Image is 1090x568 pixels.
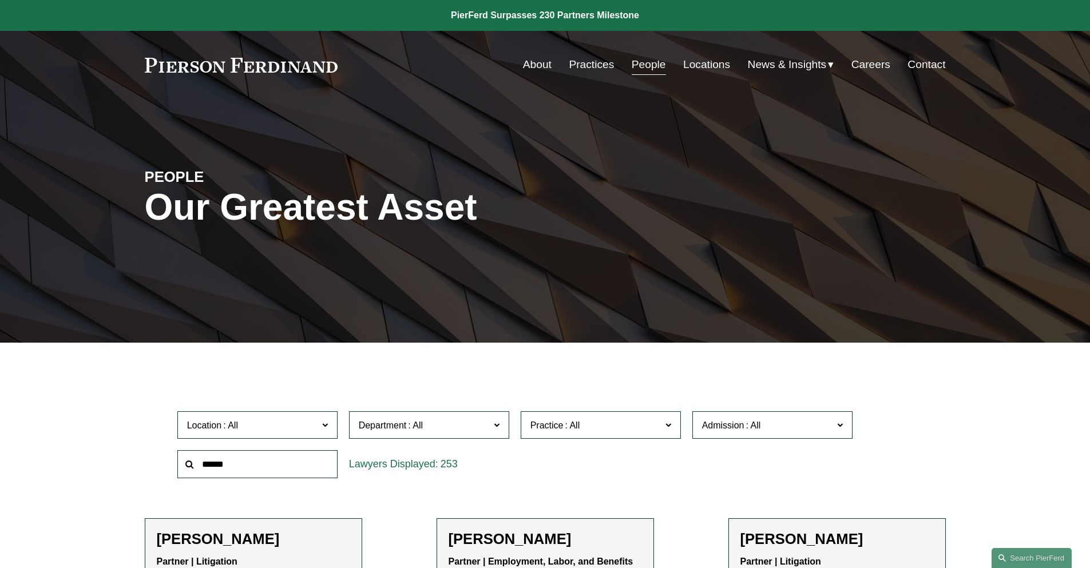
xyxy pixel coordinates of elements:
a: Locations [683,54,730,76]
span: Admission [702,420,744,430]
h2: [PERSON_NAME] [157,530,350,548]
a: Contact [907,54,945,76]
span: 253 [441,458,458,470]
a: Search this site [992,548,1072,568]
a: About [523,54,552,76]
span: Practice [530,420,564,430]
h1: Our Greatest Asset [145,186,679,228]
a: Careers [851,54,890,76]
a: People [632,54,666,76]
strong: Partner | Litigation [157,557,237,566]
span: News & Insights [748,55,827,75]
span: Location [187,420,222,430]
strong: Partner | Employment, Labor, and Benefits [449,557,633,566]
h4: PEOPLE [145,168,345,186]
h2: [PERSON_NAME] [740,530,934,548]
span: Department [359,420,407,430]
a: folder dropdown [748,54,834,76]
strong: Partner | Litigation [740,557,821,566]
a: Practices [569,54,614,76]
h2: [PERSON_NAME] [449,530,642,548]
